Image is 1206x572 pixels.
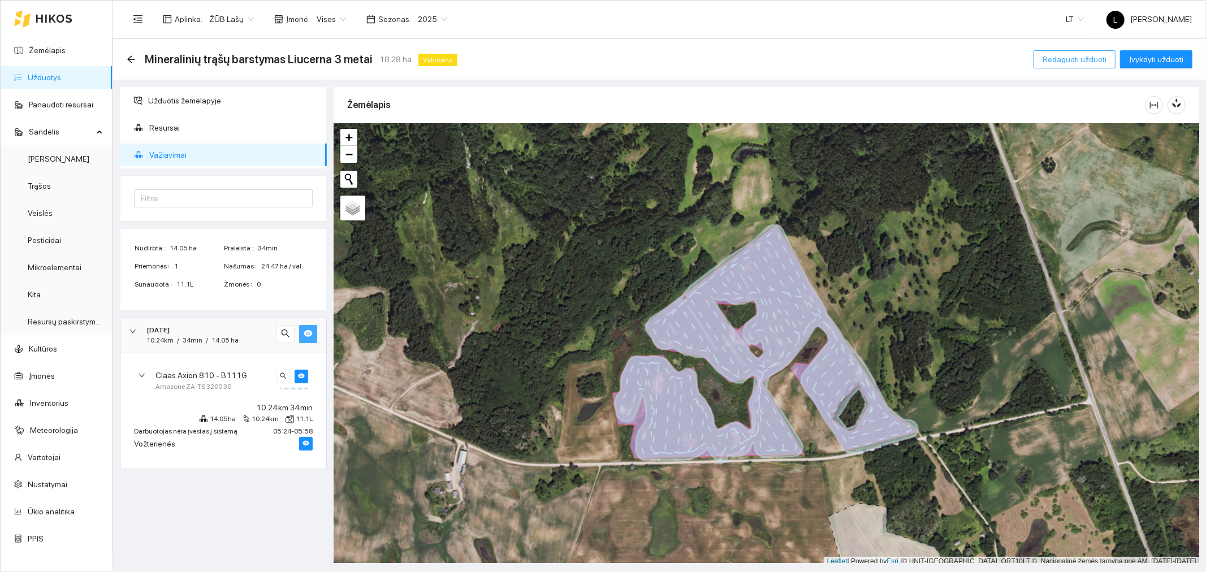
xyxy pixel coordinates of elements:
a: Pesticidai [28,236,61,245]
button: search [276,370,290,383]
span: Žmonės [224,279,257,290]
strong: [DATE] [146,326,170,334]
a: Layers [340,196,365,220]
span: Sandėlis [29,120,93,143]
a: Žemėlapis [29,46,66,55]
span: arrow-left [127,55,136,64]
a: Mikroelementai [28,263,81,272]
button: eye [299,325,317,343]
span: 34min [258,243,312,254]
span: Našumas [224,261,261,272]
span: layout [163,15,172,24]
a: Kita [28,290,41,299]
span: | [901,557,902,565]
a: Veislės [28,209,53,218]
span: [PERSON_NAME] [1106,15,1192,24]
span: 14.05 ha [211,336,239,344]
span: ŽŪB Lašų [209,11,254,28]
span: 34min [183,336,202,344]
a: [PERSON_NAME] [28,154,89,163]
button: Initiate a new search [340,171,357,188]
button: Įvykdyti užduotį [1120,50,1192,68]
a: Redaguoti užduotį [1034,55,1116,64]
button: menu-fold [127,8,149,31]
span: 0 [257,279,312,290]
span: Praleista [224,243,258,254]
span: Priemonės [135,261,174,272]
span: Užduotis žemėlapyje [148,89,318,112]
a: Užduotys [28,73,61,82]
span: − [345,147,353,161]
a: Kultūros [29,344,57,353]
span: Amazone ZA-TS 3200 30 [155,382,231,392]
span: 14.05 ha [170,243,223,254]
span: + [345,130,353,144]
a: Ūkio analitika [28,507,75,516]
button: Redaguoti užduotį [1034,50,1116,68]
a: Zoom in [340,129,357,146]
a: Panaudoti resursai [29,100,93,109]
span: 05:24 - 05:58 [273,427,313,435]
span: LT [1066,11,1084,28]
span: search [281,329,290,340]
span: Darbuotojas nėra įvestas į sistemą [134,427,237,435]
span: Aplinka : [175,13,202,25]
div: Žemėlapis [347,89,1145,121]
span: Claas Axion 810 - B111G [155,369,247,382]
span: 10.24km 34min [256,401,313,414]
span: Įmonė : [286,13,310,25]
span: 10.24km [146,336,174,344]
span: Važiavimai [149,144,318,166]
div: [DATE]10.24km/34min/14.05 hasearcheye [120,318,326,353]
span: column-width [1146,101,1162,110]
span: Įvykdyti užduotį [1129,53,1183,66]
span: eye [302,440,309,448]
span: 10.24km [252,414,279,424]
span: 11.1L [176,279,223,290]
span: / [177,336,179,344]
span: eye [298,372,305,380]
span: node-index [243,415,250,423]
a: PPIS [28,534,44,543]
a: Inventorius [30,398,68,408]
span: Visos [317,11,346,28]
a: Zoom out [340,146,357,163]
button: eye [295,370,308,383]
span: 1 [174,261,223,272]
span: Nudirbta [135,243,170,254]
div: Claas Axion 810 - B111GAmazone ZA-TS 3200 30searcheye [129,362,317,399]
div: Atgal [127,55,136,64]
div: | Powered by © HNIT-[GEOGRAPHIC_DATA]; ORT10LT ©, Nacionalinė žemės tarnyba prie AM, [DATE]-[DATE] [824,557,1199,566]
span: Sunaudota [135,279,176,290]
a: Esri [887,557,899,565]
a: Vartotojai [28,453,60,462]
span: 11.1L [296,414,313,424]
span: Vykdoma [418,54,457,66]
span: Mineralinių trąšų barstymas Liucerna 3 metai [145,50,373,68]
span: search [280,372,287,380]
span: L [1114,11,1118,29]
button: search [276,325,295,343]
div: Vožterienės [134,437,175,450]
a: Leaflet [827,557,848,565]
span: Redaguoti užduotį [1043,53,1106,66]
span: shop [274,15,283,24]
span: 24.47 ha / val. [261,261,312,272]
span: 2025 [418,11,447,28]
span: Sezonas : [378,13,411,25]
span: Resursai [149,116,318,139]
span: menu-fold [133,14,143,24]
span: right [129,328,136,335]
a: Trąšos [28,181,51,190]
a: Įmonės [29,371,55,380]
span: right [139,372,145,379]
a: Nustatymai [28,480,67,489]
span: / [206,336,208,344]
a: Resursų paskirstymas [28,317,104,326]
span: calendar [366,15,375,24]
span: 18.28 ha [379,53,412,66]
a: Meteorologija [30,426,78,435]
button: eye [299,437,313,450]
span: eye [304,329,313,340]
span: 14.05ha [210,414,236,424]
